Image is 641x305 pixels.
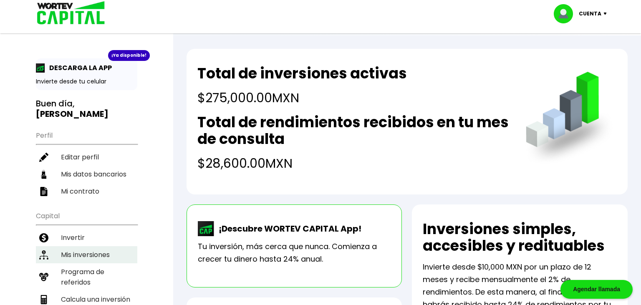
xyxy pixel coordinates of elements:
p: ¡Descubre WORTEV CAPITAL App! [215,222,361,235]
img: inversiones-icon.6695dc30.svg [39,250,48,260]
h2: Inversiones simples, accesibles y redituables [423,221,617,254]
img: icon-down [601,13,613,15]
h2: Total de inversiones activas [197,65,407,82]
img: datos-icon.10cf9172.svg [39,170,48,179]
img: contrato-icon.f2db500c.svg [39,187,48,196]
h4: $28,600.00 MXN [197,154,509,173]
a: Mis inversiones [36,246,137,263]
div: ¡Ya disponible! [108,50,150,61]
a: Mi contrato [36,183,137,200]
img: profile-image [554,4,579,23]
h3: Buen día, [36,98,137,119]
a: Invertir [36,229,137,246]
h4: $275,000.00 MXN [197,88,407,107]
a: Editar perfil [36,149,137,166]
img: wortev-capital-app-icon [198,221,215,236]
div: Agendar llamada [560,280,633,299]
img: editar-icon.952d3147.svg [39,153,48,162]
a: Programa de referidos [36,263,137,291]
b: [PERSON_NAME] [36,108,109,120]
h2: Total de rendimientos recibidos en tu mes de consulta [197,114,509,147]
p: Cuenta [579,8,601,20]
p: DESCARGA LA APP [45,63,112,73]
img: grafica.516fef24.png [522,72,617,166]
img: recomiendanos-icon.9b8e9327.svg [39,272,48,282]
img: app-icon [36,63,45,73]
p: Tu inversión, más cerca que nunca. Comienza a crecer tu dinero hasta 24% anual. [198,240,391,265]
img: invertir-icon.b3b967d7.svg [39,233,48,242]
img: calculadora-icon.17d418c4.svg [39,295,48,304]
a: Mis datos bancarios [36,166,137,183]
ul: Perfil [36,126,137,200]
p: Invierte desde tu celular [36,77,137,86]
